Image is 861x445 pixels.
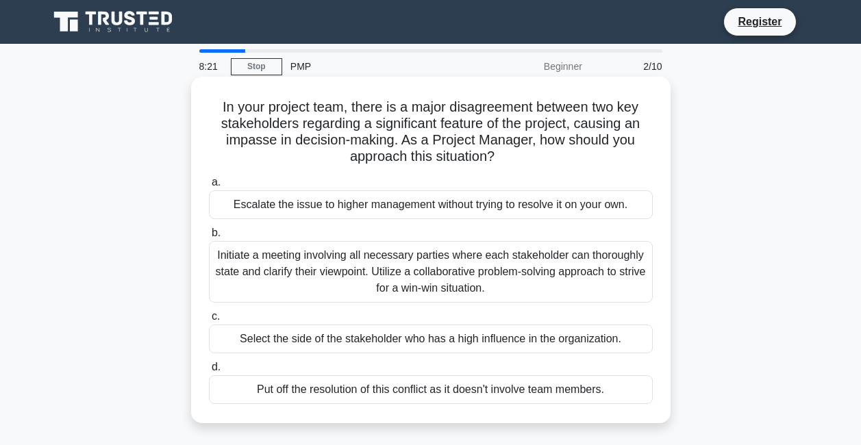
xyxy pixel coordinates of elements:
span: a. [212,176,221,188]
span: d. [212,361,221,372]
div: Escalate the issue to higher management without trying to resolve it on your own. [209,190,653,219]
div: 2/10 [590,53,671,80]
a: Register [729,13,790,30]
h5: In your project team, there is a major disagreement between two key stakeholders regarding a sign... [208,99,654,166]
div: Beginner [471,53,590,80]
div: Initiate a meeting involving all necessary parties where each stakeholder can thoroughly state an... [209,241,653,303]
div: PMP [282,53,471,80]
div: Put off the resolution of this conflict as it doesn't involve team members. [209,375,653,404]
a: Stop [231,58,282,75]
div: 8:21 [191,53,231,80]
div: Select the side of the stakeholder who has a high influence in the organization. [209,325,653,353]
span: b. [212,227,221,238]
span: c. [212,310,220,322]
